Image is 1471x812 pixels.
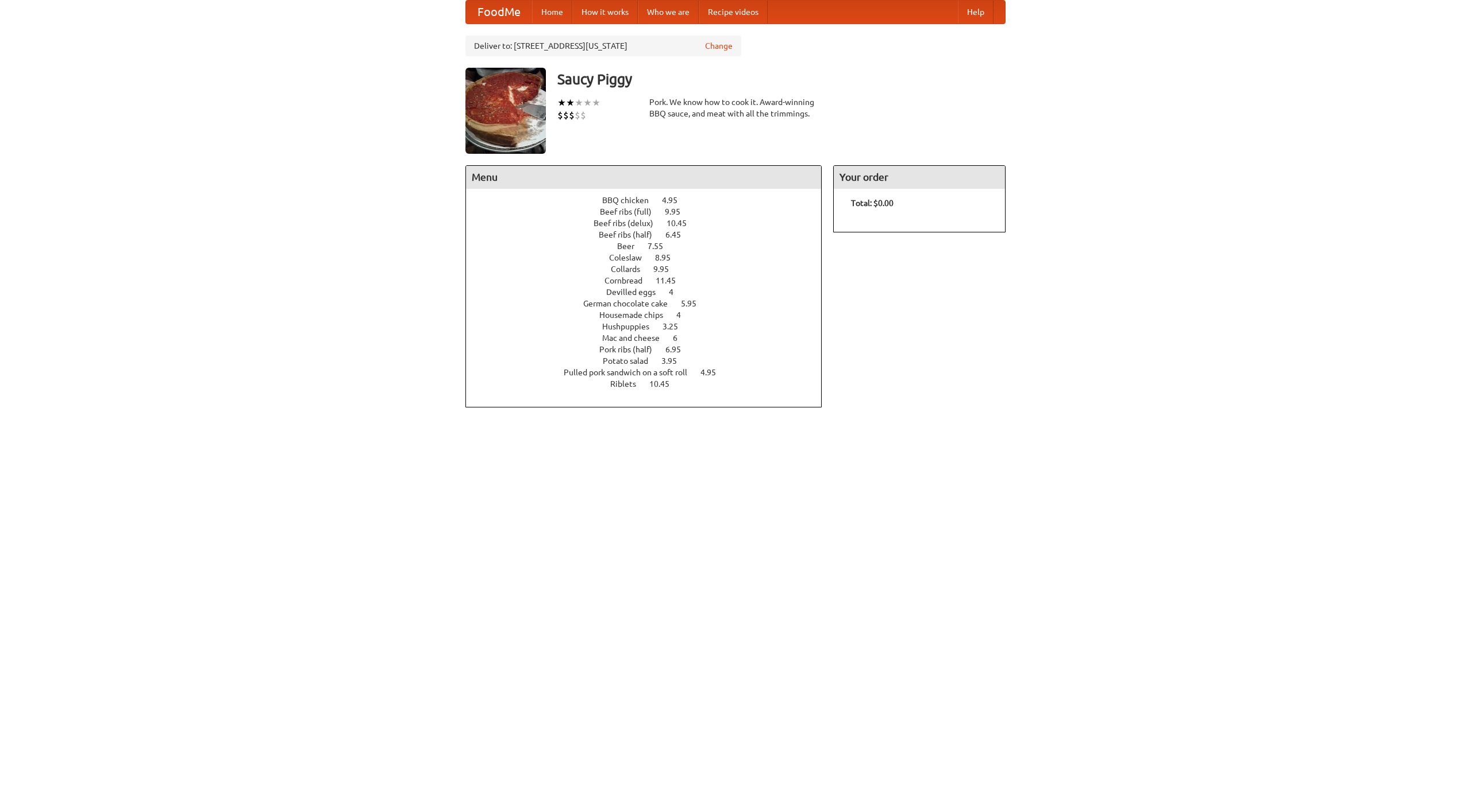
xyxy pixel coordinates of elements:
a: Mac and cheese 6 [602,333,699,343]
li: ★ [583,96,592,109]
span: Riblets [610,379,648,388]
span: 6 [673,333,689,343]
span: 10.45 [649,379,681,388]
li: ★ [592,96,600,109]
span: 8.95 [655,253,682,262]
b: Total: $0.00 [851,199,894,208]
img: angular.jpg [465,68,546,154]
a: Home [532,1,572,24]
a: Devilled eggs 4 [606,287,695,297]
a: Beef ribs (half) 6.45 [599,230,702,239]
a: Pork ribs (half) 6.95 [599,345,702,354]
span: Mac and cheese [602,333,671,343]
span: 9.95 [653,265,680,274]
li: ★ [575,96,583,109]
a: Housemade chips 4 [599,310,702,320]
li: ★ [557,96,566,109]
a: German chocolate cake 5.95 [583,299,718,308]
span: BBQ chicken [602,196,660,205]
a: Change [705,40,733,52]
span: Pork ribs (half) [599,345,664,354]
div: Pork. We know how to cook it. Award-winning BBQ sauce, and meat with all the trimmings. [649,96,822,119]
a: Pulled pork sandwich on a soft roll 4.95 [564,368,737,377]
span: Hushpuppies [602,322,661,331]
h4: Menu [466,166,821,189]
span: 11.45 [656,276,687,285]
span: 5.95 [681,299,708,308]
span: 9.95 [665,207,692,216]
span: 4.95 [700,368,727,377]
a: How it works [572,1,638,24]
h4: Your order [834,166,1005,189]
span: Pulled pork sandwich on a soft roll [564,368,699,377]
span: Devilled eggs [606,287,667,297]
span: German chocolate cake [583,299,679,308]
span: 4 [676,310,692,320]
h3: Saucy Piggy [557,68,1006,91]
span: Beer [617,242,646,251]
span: Beef ribs (delux) [594,219,665,228]
a: Who we are [638,1,699,24]
li: $ [575,109,580,122]
a: Hushpuppies 3.25 [602,322,699,331]
a: BBQ chicken 4.95 [602,196,699,205]
span: 7.55 [648,242,675,251]
li: $ [563,109,569,122]
span: 6.95 [665,345,692,354]
span: Collards [611,265,652,274]
span: Potato salad [603,356,660,366]
span: Beef ribs (full) [600,207,663,216]
span: 6.45 [665,230,692,239]
a: Help [958,1,993,24]
li: $ [580,109,586,122]
a: Beef ribs (delux) 10.45 [594,219,708,228]
a: Collards 9.95 [611,265,690,274]
span: 10.45 [667,219,698,228]
a: Riblets 10.45 [610,379,691,388]
a: Potato salad 3.95 [603,356,698,366]
a: Recipe videos [699,1,768,24]
li: $ [569,109,575,122]
span: Housemade chips [599,310,675,320]
a: Beef ribs (full) 9.95 [600,207,702,216]
span: 4.95 [662,196,689,205]
div: Deliver to: [STREET_ADDRESS][US_STATE] [465,36,741,56]
a: Cornbread 11.45 [604,276,697,285]
a: Beer 7.55 [617,242,684,251]
span: 3.95 [661,356,688,366]
li: ★ [566,96,575,109]
li: $ [557,109,563,122]
span: Cornbread [604,276,654,285]
span: Beef ribs (half) [599,230,664,239]
a: Coleslaw 8.95 [609,253,692,262]
span: 3.25 [663,322,690,331]
span: 4 [669,287,685,297]
span: Coleslaw [609,253,653,262]
a: FoodMe [466,1,532,24]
